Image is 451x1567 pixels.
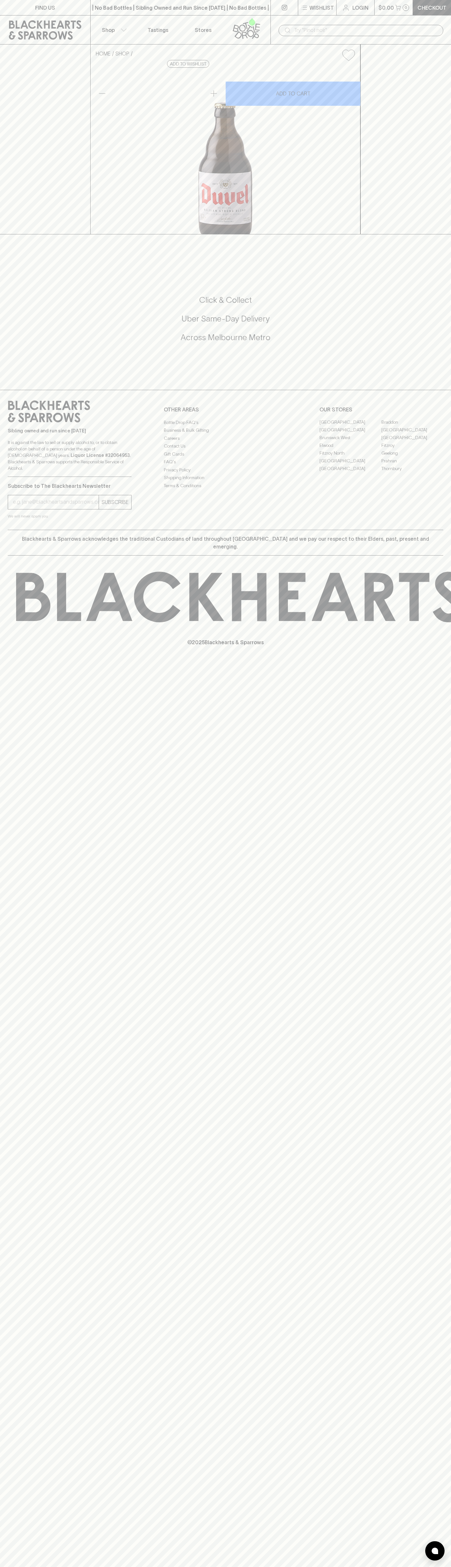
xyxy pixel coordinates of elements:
[352,4,368,12] p: Login
[164,434,288,442] a: Careers
[71,453,130,458] strong: Liquor License #32064953
[340,47,358,64] button: Add to wishlist
[195,26,211,34] p: Stores
[164,482,288,489] a: Terms & Conditions
[91,66,360,234] img: 2915.png
[8,332,443,343] h5: Across Melbourne Metro
[8,313,443,324] h5: Uber Same-Day Delivery
[8,428,132,434] p: Sibling owned and run since [DATE]
[164,406,288,413] p: OTHER AREAS
[13,497,99,507] input: e.g. jane@blackheartsandsparrows.com.au
[378,4,394,12] p: $0.00
[167,60,209,68] button: Add to wishlist
[102,498,129,506] p: SUBSCRIBE
[294,25,438,35] input: Try "Pinot noir"
[381,465,443,473] a: Thornbury
[309,4,334,12] p: Wishlist
[432,1548,438,1554] img: bubble-icon
[96,51,111,56] a: HOME
[99,495,131,509] button: SUBSCRIBE
[276,90,310,97] p: ADD TO CART
[417,4,446,12] p: Checkout
[381,457,443,465] a: Prahran
[148,26,168,34] p: Tastings
[226,82,360,106] button: ADD TO CART
[102,26,115,34] p: Shop
[8,482,132,490] p: Subscribe to The Blackhearts Newsletter
[319,449,381,457] a: Fitzroy North
[115,51,129,56] a: SHOP
[319,465,381,473] a: [GEOGRAPHIC_DATA]
[8,513,132,519] p: We will never spam you
[8,295,443,305] h5: Click & Collect
[381,449,443,457] a: Geelong
[164,466,288,474] a: Privacy Policy
[405,6,407,9] p: 0
[91,15,136,44] button: Shop
[135,15,181,44] a: Tastings
[181,15,226,44] a: Stores
[381,434,443,442] a: [GEOGRAPHIC_DATA]
[319,419,381,426] a: [GEOGRAPHIC_DATA]
[164,450,288,458] a: Gift Cards
[381,442,443,449] a: Fitzroy
[8,439,132,471] p: It is against the law to sell or supply alcohol to, or to obtain alcohol on behalf of a person un...
[381,426,443,434] a: [GEOGRAPHIC_DATA]
[164,427,288,434] a: Business & Bulk Gifting
[319,434,381,442] a: Brunswick West
[164,474,288,482] a: Shipping Information
[164,442,288,450] a: Contact Us
[319,457,381,465] a: [GEOGRAPHIC_DATA]
[319,426,381,434] a: [GEOGRAPHIC_DATA]
[8,269,443,377] div: Call to action block
[35,4,55,12] p: FIND US
[319,406,443,413] p: OUR STORES
[319,442,381,449] a: Elwood
[381,419,443,426] a: Braddon
[164,458,288,466] a: FAQ's
[13,535,438,550] p: Blackhearts & Sparrows acknowledges the traditional Custodians of land throughout [GEOGRAPHIC_DAT...
[164,419,288,426] a: Bottle Drop FAQ's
